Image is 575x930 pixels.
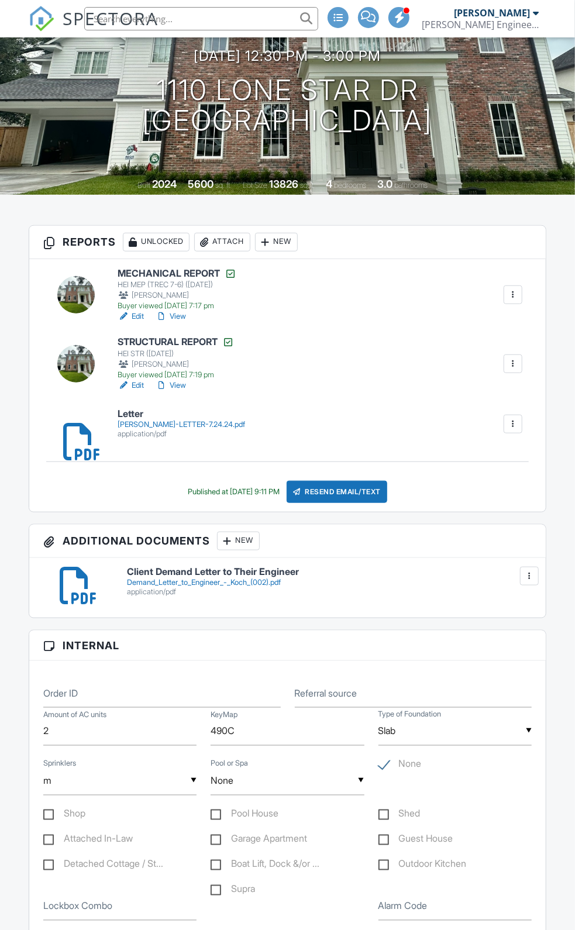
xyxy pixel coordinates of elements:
[143,75,433,137] h1: 1110 Lone Star Dr [GEOGRAPHIC_DATA]
[118,311,144,322] a: Edit
[43,717,197,746] input: Amount of AC units
[84,7,318,30] input: Search everything...
[29,631,546,661] h3: Internal
[211,884,255,898] label: Supra
[211,717,364,746] input: KeyMap
[243,181,268,190] span: Lot Size
[118,420,245,429] div: [PERSON_NAME]-LETTER-7.24.24.pdf
[43,808,85,823] label: Shop
[395,181,428,190] span: bathrooms
[194,233,250,252] div: Attach
[118,380,144,391] a: Edit
[156,380,186,391] a: View
[118,336,234,348] h6: STRUCTURAL REPORT
[287,481,387,503] div: Resend Email/Text
[295,687,357,700] label: Referral source
[43,759,76,769] label: Sprinklers
[118,349,234,359] div: HEI STR ([DATE])
[123,233,190,252] div: Unlocked
[378,859,467,873] label: Outdoor Kitchen
[211,759,248,769] label: Pool or Spa
[118,336,234,380] a: STRUCTURAL REPORT HEI STR ([DATE]) [PERSON_NAME] Buyer viewed [DATE] 7:19 pm
[118,409,245,439] a: Letter [PERSON_NAME]-LETTER-7.24.24.pdf application/pdf
[270,178,299,190] div: 13826
[29,16,159,40] a: SPECTORA
[378,892,532,921] input: Alarm Code
[127,567,532,597] a: Client Demand Letter to Their Engineer Demand_Letter_to_Engineer_-_Koch_(002).pdf application/pdf
[29,525,546,558] h3: Additional Documents
[118,370,234,380] div: Buyer viewed [DATE] 7:19 pm
[43,900,112,912] label: Lockbox Combo
[118,429,245,439] div: application/pdf
[118,268,236,280] h6: MECHANICAL REPORT
[118,359,234,370] div: [PERSON_NAME]
[216,181,232,190] span: sq. ft.
[211,833,307,848] label: Garage Apartment
[153,178,177,190] div: 2024
[127,578,532,587] div: Demand_Letter_to_Engineer_-_Koch_(002).pdf
[127,567,532,577] h6: Client Demand Letter to Their Engineer
[211,808,278,823] label: Pool House
[378,178,393,190] div: 3.0
[378,900,428,912] label: Alarm Code
[301,181,315,190] span: sq.ft.
[29,6,54,32] img: The Best Home Inspection Software - Spectora
[156,311,186,322] a: View
[188,487,280,497] div: Published at [DATE] 9:11 PM
[454,7,530,19] div: [PERSON_NAME]
[335,181,367,190] span: bedrooms
[118,280,236,290] div: HEI MEP (TREC 7-6) ([DATE])
[43,710,106,721] label: Amount of AC units
[43,687,78,700] label: Order ID
[378,833,453,848] label: Guest House
[217,532,260,550] div: New
[326,178,333,190] div: 4
[43,859,163,873] label: Detached Cottage / Studio
[194,48,381,64] h3: [DATE] 12:30 pm - 3:00 pm
[378,759,422,773] label: None
[118,301,236,311] div: Buyer viewed [DATE] 7:17 pm
[63,6,159,30] span: SPECTORA
[255,233,298,252] div: New
[118,290,236,301] div: [PERSON_NAME]
[422,19,539,30] div: Hedderman Engineering. INC.
[188,178,214,190] div: 5600
[211,859,319,873] label: Boat Lift, Dock &/or Bulkhead
[378,808,421,823] label: Shed
[378,709,442,719] label: Type of Foundation
[138,181,151,190] span: Built
[29,226,546,259] h3: Reports
[118,268,236,311] a: MECHANICAL REPORT HEI MEP (TREC 7-6) ([DATE]) [PERSON_NAME] Buyer viewed [DATE] 7:17 pm
[118,409,245,419] h6: Letter
[43,892,197,921] input: Lockbox Combo
[43,833,133,848] label: Attached In-Law
[127,587,532,597] div: application/pdf
[211,710,237,721] label: KeyMap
